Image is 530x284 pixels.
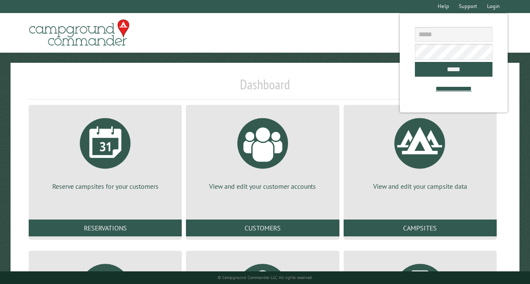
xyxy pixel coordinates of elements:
a: Campsites [344,220,497,236]
p: Reserve campsites for your customers [39,182,172,191]
img: Campground Commander [27,16,132,49]
a: Reservations [29,220,182,236]
h1: Dashboard [27,76,503,99]
small: © Campground Commander LLC. All rights reserved. [218,275,313,280]
p: View and edit your campsite data [354,182,487,191]
a: View and edit your campsite data [354,112,487,191]
p: View and edit your customer accounts [196,182,329,191]
a: Reserve campsites for your customers [39,112,172,191]
a: View and edit your customer accounts [196,112,329,191]
a: Customers [186,220,339,236]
